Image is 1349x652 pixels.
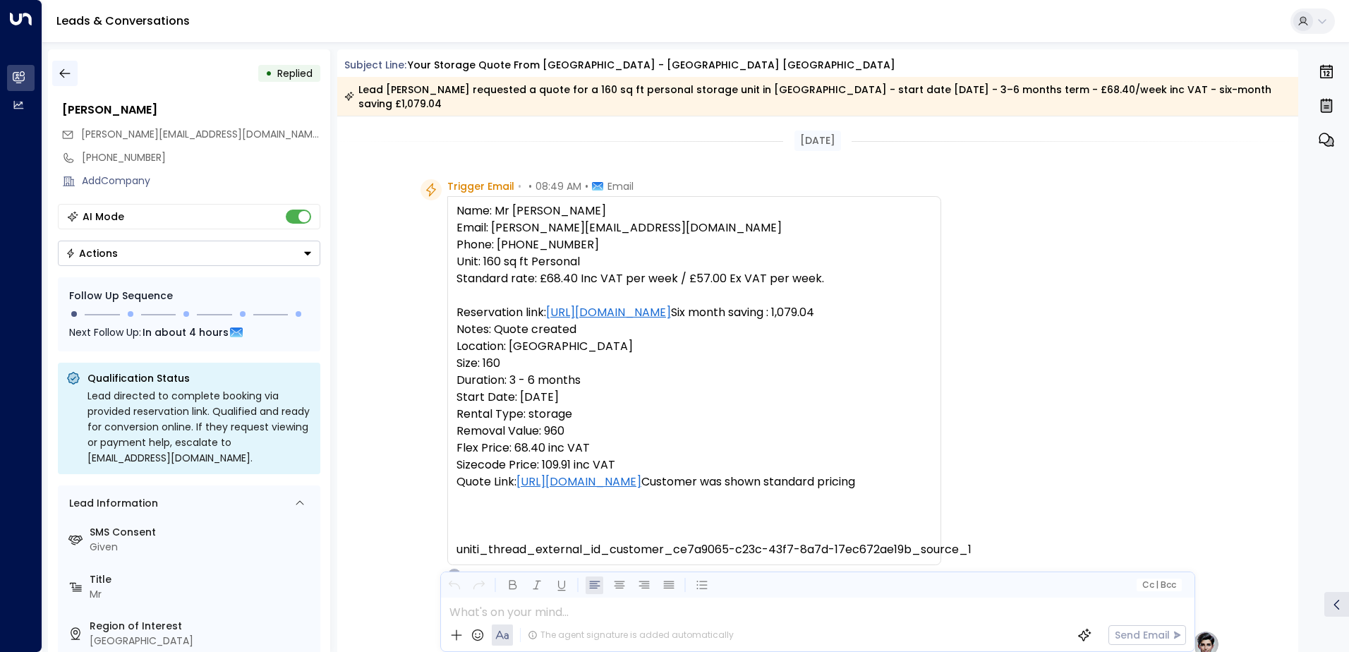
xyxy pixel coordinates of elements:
div: Mr [90,587,315,602]
span: craig@yahoo.co.uk [81,127,320,142]
a: [URL][DOMAIN_NAME] [546,304,671,321]
div: Given [90,540,315,555]
button: Undo [445,576,463,594]
label: Region of Interest [90,619,315,634]
span: [PERSON_NAME][EMAIL_ADDRESS][DOMAIN_NAME] [81,127,322,141]
div: Lead directed to complete booking via provided reservation link. Qualified and ready for conversi... [87,388,312,466]
div: • [265,61,272,86]
p: Qualification Status [87,371,312,385]
div: Lead Information [64,496,158,511]
div: Button group with a nested menu [58,241,320,266]
div: Next Follow Up: [69,325,309,340]
a: [URL][DOMAIN_NAME] [516,473,641,490]
div: AddCompany [82,174,320,188]
div: Follow Up Sequence [69,289,309,303]
div: O [447,568,461,582]
div: The agent signature is added automatically [528,629,734,641]
div: [DATE] [794,131,841,151]
span: • [528,179,532,193]
button: Redo [470,576,488,594]
span: Cc Bcc [1142,580,1175,590]
div: Actions [66,247,118,260]
div: [PHONE_NUMBER] [82,150,320,165]
span: | [1156,580,1159,590]
span: Subject Line: [344,58,406,72]
div: [PERSON_NAME] [62,102,320,119]
label: Title [90,572,315,587]
div: [GEOGRAPHIC_DATA] [90,634,315,648]
div: Your storage quote from [GEOGRAPHIC_DATA] - [GEOGRAPHIC_DATA] [GEOGRAPHIC_DATA] [408,58,895,73]
div: Lead [PERSON_NAME] requested a quote for a 160 sq ft personal storage unit in [GEOGRAPHIC_DATA] -... [344,83,1290,111]
div: AI Mode [83,210,124,224]
span: Trigger Email [447,179,514,193]
button: Cc|Bcc [1136,579,1181,592]
span: • [585,179,588,193]
a: Leads & Conversations [56,13,190,29]
span: Email [607,179,634,193]
pre: Name: Mr [PERSON_NAME] Email: [PERSON_NAME][EMAIL_ADDRESS][DOMAIN_NAME] Phone: [PHONE_NUMBER] Uni... [456,203,932,558]
span: Replied [277,66,313,80]
span: In about 4 hours [143,325,229,340]
button: Actions [58,241,320,266]
label: SMS Consent [90,525,315,540]
span: • [518,179,521,193]
span: 08:49 AM [536,179,581,193]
